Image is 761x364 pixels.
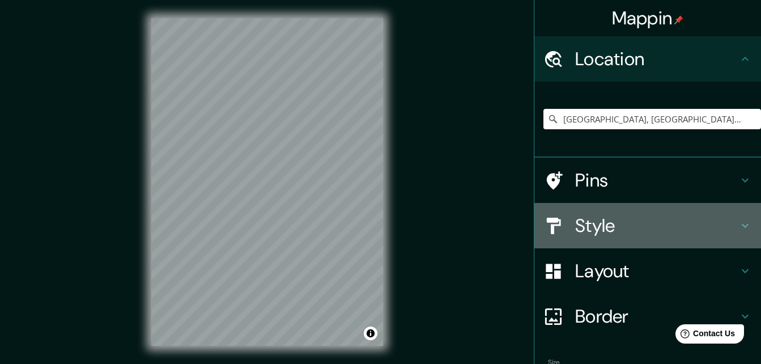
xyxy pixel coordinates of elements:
[575,48,738,70] h4: Location
[534,36,761,82] div: Location
[364,327,377,340] button: Toggle attribution
[543,109,761,129] input: Pick your city or area
[151,18,383,346] canvas: Map
[575,260,738,282] h4: Layout
[534,158,761,203] div: Pins
[534,248,761,294] div: Layout
[660,320,749,352] iframe: Help widget launcher
[534,203,761,248] div: Style
[612,7,684,29] h4: Mappin
[575,214,738,237] h4: Style
[674,15,683,24] img: pin-icon.png
[575,169,738,192] h4: Pins
[534,294,761,339] div: Border
[575,305,738,328] h4: Border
